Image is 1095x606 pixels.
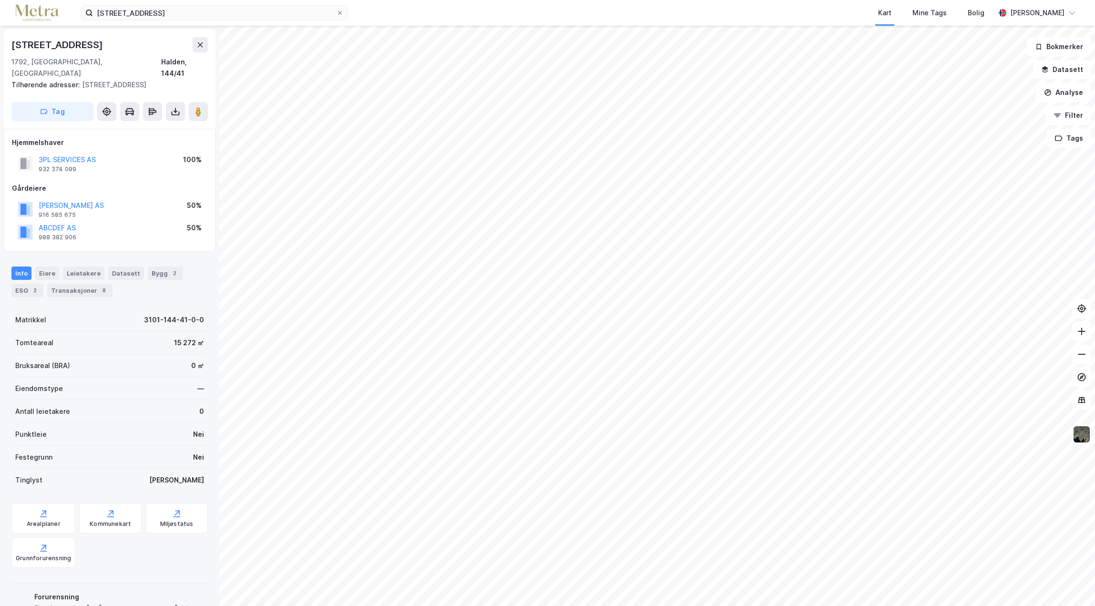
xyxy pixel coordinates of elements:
[12,183,207,194] div: Gårdeiere
[1036,83,1091,102] button: Analyse
[34,591,204,603] div: Forurensning
[912,7,947,19] div: Mine Tags
[878,7,891,19] div: Kart
[63,267,104,280] div: Leietakere
[15,452,52,463] div: Festegrunn
[11,37,105,52] div: [STREET_ADDRESS]
[47,284,113,297] div: Transaksjoner
[35,267,59,280] div: Eiere
[187,200,202,211] div: 50%
[1047,129,1091,148] button: Tags
[99,286,109,295] div: 8
[161,56,208,79] div: Halden, 144/41
[1033,60,1091,79] button: Datasett
[191,360,204,371] div: 0 ㎡
[1073,425,1091,443] img: 9k=
[27,520,61,528] div: Arealplaner
[193,452,204,463] div: Nei
[39,211,76,219] div: 916 585 675
[93,6,336,20] input: Søk på adresse, matrikkel, gårdeiere, leietakere eller personer
[149,474,204,486] div: [PERSON_NAME]
[108,267,144,280] div: Datasett
[15,406,70,417] div: Antall leietakere
[197,383,204,394] div: —
[1047,560,1095,606] div: Kontrollprogram for chat
[15,474,42,486] div: Tinglyst
[1010,7,1064,19] div: [PERSON_NAME]
[170,268,179,278] div: 2
[15,314,46,326] div: Matrikkel
[12,137,207,148] div: Hjemmelshaver
[187,222,202,234] div: 50%
[11,284,43,297] div: ESG
[15,5,58,21] img: metra-logo.256734c3b2bbffee19d4.png
[15,360,70,371] div: Bruksareal (BRA)
[144,314,204,326] div: 3101-144-41-0-0
[15,337,53,349] div: Tomteareal
[193,429,204,440] div: Nei
[39,234,76,241] div: 988 382 906
[1047,560,1095,606] iframe: Chat Widget
[11,267,31,280] div: Info
[174,337,204,349] div: 15 272 ㎡
[199,406,204,417] div: 0
[968,7,984,19] div: Bolig
[11,79,200,91] div: [STREET_ADDRESS]
[1027,37,1091,56] button: Bokmerker
[183,154,202,165] div: 100%
[39,165,76,173] div: 932 374 099
[148,267,183,280] div: Bygg
[11,56,161,79] div: 1792, [GEOGRAPHIC_DATA], [GEOGRAPHIC_DATA]
[30,286,40,295] div: 2
[11,81,82,89] span: Tilhørende adresser:
[15,429,47,440] div: Punktleie
[1045,106,1091,125] button: Filter
[160,520,194,528] div: Miljøstatus
[90,520,131,528] div: Kommunekart
[11,102,93,121] button: Tag
[16,555,71,562] div: Grunnforurensning
[15,383,63,394] div: Eiendomstype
